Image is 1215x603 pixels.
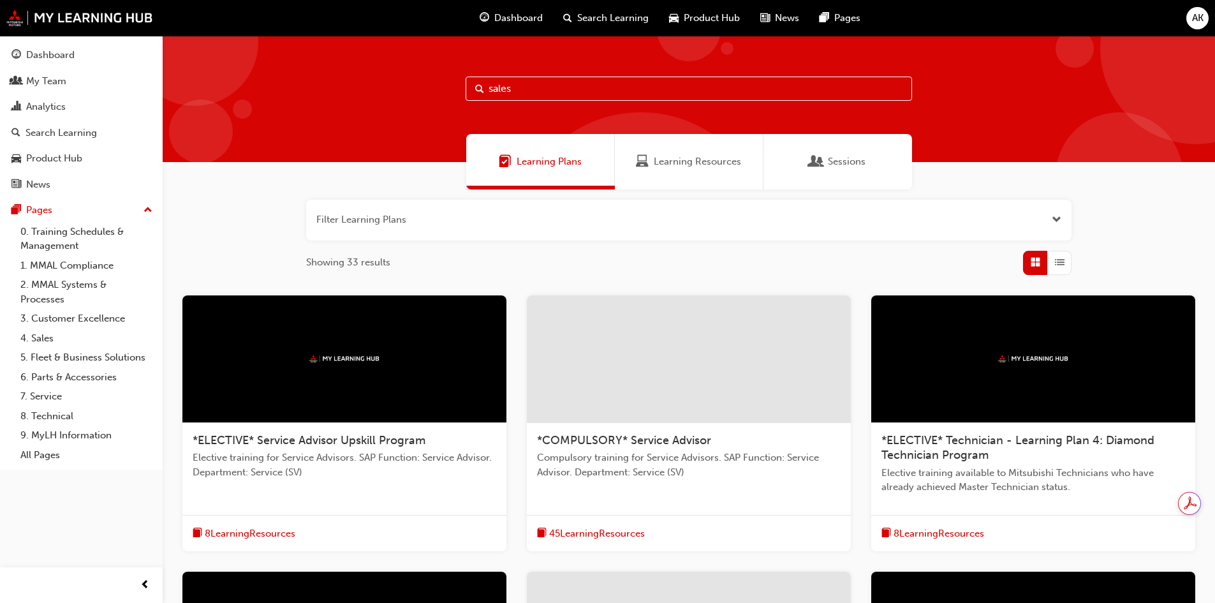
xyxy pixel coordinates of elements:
[881,433,1154,463] span: *ELECTIVE* Technician - Learning Plan 4: Diamond Technician Program
[469,5,553,31] a: guage-iconDashboard
[828,154,865,169] span: Sessions
[669,10,679,26] span: car-icon
[11,50,21,61] span: guage-icon
[26,126,97,140] div: Search Learning
[494,11,543,26] span: Dashboard
[763,134,912,190] a: SessionsSessions
[750,5,809,31] a: news-iconNews
[563,10,572,26] span: search-icon
[26,203,52,218] div: Pages
[881,466,1185,495] span: Elective training available to Mitsubishi Technicians who have already achieved Master Technician...
[466,134,615,190] a: Learning PlansLearning Plans
[775,11,799,26] span: News
[15,309,158,329] a: 3. Customer Excellence
[205,526,295,541] span: 8 Learning Resources
[553,5,659,31] a: search-iconSearch Learning
[26,177,50,192] div: News
[537,526,547,542] span: book-icon
[615,134,763,190] a: Learning ResourcesLearning Resources
[26,100,66,114] div: Analytics
[15,426,158,445] a: 9. MyLH Information
[527,295,851,552] a: *COMPULSORY* Service AdvisorCompulsory training for Service Advisors. SAP Function: Service Advis...
[537,526,645,542] button: book-icon45LearningResources
[871,295,1195,552] a: mmal*ELECTIVE* Technician - Learning Plan 4: Diamond Technician ProgramElective training availabl...
[1052,212,1061,227] button: Open the filter
[306,255,390,270] span: Showing 33 results
[15,348,158,368] a: 5. Fleet & Business Solutions
[475,82,484,96] span: Search
[894,526,984,541] span: 8 Learning Resources
[1192,11,1204,26] span: AK
[5,121,158,145] a: Search Learning
[499,154,512,169] span: Learning Plans
[11,179,21,191] span: news-icon
[182,295,506,552] a: mmal*ELECTIVE* Service Advisor Upskill ProgramElective training for Service Advisors. SAP Functio...
[537,450,841,479] span: Compulsory training for Service Advisors. SAP Function: Service Advisor. Department: Service (SV)
[1031,255,1040,270] span: Grid
[15,256,158,276] a: 1. MMAL Compliance
[5,70,158,93] a: My Team
[11,101,21,113] span: chart-icon
[881,526,891,542] span: book-icon
[6,10,153,26] img: mmal
[684,11,740,26] span: Product Hub
[193,526,295,542] button: book-icon8LearningResources
[659,5,750,31] a: car-iconProduct Hub
[5,43,158,67] a: Dashboard
[11,153,21,165] span: car-icon
[480,10,489,26] span: guage-icon
[5,147,158,170] a: Product Hub
[5,198,158,222] button: Pages
[15,387,158,406] a: 7. Service
[15,445,158,465] a: All Pages
[5,41,158,198] button: DashboardMy TeamAnalyticsSearch LearningProduct HubNews
[5,95,158,119] a: Analytics
[517,154,582,169] span: Learning Plans
[15,222,158,256] a: 0. Training Schedules & Management
[11,128,20,139] span: search-icon
[15,275,158,309] a: 2. MMAL Systems & Processes
[26,151,82,166] div: Product Hub
[537,433,711,447] span: *COMPULSORY* Service Advisor
[193,526,202,542] span: book-icon
[577,11,649,26] span: Search Learning
[1055,255,1064,270] span: List
[11,76,21,87] span: people-icon
[144,202,152,219] span: up-icon
[810,154,823,169] span: Sessions
[881,526,984,542] button: book-icon8LearningResources
[140,577,150,593] span: prev-icon
[809,5,871,31] a: pages-iconPages
[834,11,860,26] span: Pages
[15,406,158,426] a: 8. Technical
[5,173,158,197] a: News
[15,329,158,348] a: 4. Sales
[549,526,645,541] span: 45 Learning Resources
[820,10,829,26] span: pages-icon
[654,154,741,169] span: Learning Resources
[15,368,158,387] a: 6. Parts & Accessories
[26,74,66,89] div: My Team
[1186,7,1209,29] button: AK
[998,355,1068,363] img: mmal
[760,10,770,26] span: news-icon
[309,355,379,363] img: mmal
[193,433,425,447] span: *ELECTIVE* Service Advisor Upskill Program
[26,48,75,63] div: Dashboard
[11,205,21,216] span: pages-icon
[636,154,649,169] span: Learning Resources
[193,450,496,479] span: Elective training for Service Advisors. SAP Function: Service Advisor. Department: Service (SV)
[466,77,912,101] input: Search...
